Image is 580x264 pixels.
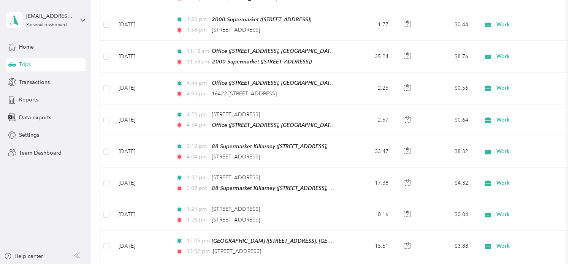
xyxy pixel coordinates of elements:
[212,185,440,191] span: 88 Supermarket Killarney ([STREET_ADDRESS], [GEOGRAPHIC_DATA], [GEOGRAPHIC_DATA])
[186,184,208,193] span: 2:09 pm
[186,216,208,224] span: 1:26 pm
[421,168,474,199] td: $4.32
[212,90,277,97] span: 16422 [STREET_ADDRESS]
[212,174,260,181] span: [STREET_ADDRESS]
[496,147,566,156] span: Work
[496,84,566,92] span: Work
[496,242,566,250] span: Work
[212,153,260,160] span: [STREET_ADDRESS]
[186,121,208,129] span: 4:34 pm
[344,199,395,230] td: 0.16
[186,237,208,245] span: 12:05 pm
[26,12,74,20] div: [EMAIL_ADDRESS][DOMAIN_NAME]
[496,116,566,124] span: Work
[496,21,566,29] span: Work
[537,221,580,264] iframe: Everlance-gr Chat Button Frame
[19,131,39,139] span: Settings
[186,90,208,98] span: 4:53 pm
[113,231,170,262] td: [DATE]
[186,142,208,150] span: 3:10 pm
[19,60,31,68] span: Trips
[212,238,430,244] span: [GEOGRAPHIC_DATA] ([STREET_ADDRESS], [GEOGRAPHIC_DATA], [GEOGRAPHIC_DATA])
[212,206,260,212] span: [STREET_ADDRESS]
[496,179,566,187] span: Work
[113,9,170,41] td: [DATE]
[186,111,208,119] span: 4:23 pm
[113,168,170,199] td: [DATE]
[496,210,566,219] span: Work
[212,217,260,223] span: [STREET_ADDRESS]
[186,47,208,55] span: 11:18 am
[113,136,170,168] td: [DATE]
[344,73,395,104] td: 2.25
[421,136,474,168] td: $8.32
[344,104,395,136] td: 2.57
[421,73,474,104] td: $0.56
[496,52,566,61] span: Work
[186,79,208,87] span: 4:44 pm
[19,114,51,122] span: Data exports
[19,149,62,157] span: Team Dashboard
[19,78,50,86] span: Transactions
[186,153,208,161] span: 4:04 pm
[421,41,474,73] td: $8.76
[186,26,208,34] span: 1:58 pm
[113,199,170,230] td: [DATE]
[421,104,474,136] td: $0.64
[212,16,311,22] span: 2000 Supermarket ([STREET_ADDRESS])
[344,231,395,262] td: 15.61
[186,247,209,256] span: 12:32 pm
[19,43,34,51] span: Home
[212,48,392,54] span: Office ([STREET_ADDRESS], [GEOGRAPHIC_DATA], [GEOGRAPHIC_DATA])
[113,73,170,104] td: [DATE]
[421,231,474,262] td: $3.88
[212,111,260,118] span: [STREET_ADDRESS]
[344,9,395,41] td: 1.77
[186,205,208,213] span: 1:24 pm
[186,174,208,182] span: 1:32 pm
[26,23,67,27] div: Personal dashboard
[186,58,209,66] span: 11:58 am
[213,248,261,255] span: [STREET_ADDRESS]
[4,252,43,260] button: Help center
[421,199,474,230] td: $0.04
[19,96,38,104] span: Reports
[344,168,395,199] td: 17.38
[113,41,170,73] td: [DATE]
[344,136,395,168] td: 33.47
[212,58,312,65] span: 2000 Supermarket ([STREET_ADDRESS])
[212,80,392,86] span: Office ([STREET_ADDRESS], [GEOGRAPHIC_DATA], [GEOGRAPHIC_DATA])
[212,143,440,150] span: 88 Supermarket Killarney ([STREET_ADDRESS], [GEOGRAPHIC_DATA], [GEOGRAPHIC_DATA])
[421,9,474,41] td: $0.44
[344,41,395,73] td: 35.24
[212,122,392,128] span: Office ([STREET_ADDRESS], [GEOGRAPHIC_DATA], [GEOGRAPHIC_DATA])
[186,15,208,24] span: 1:35 pm
[212,27,260,33] span: [STREET_ADDRESS]
[113,104,170,136] td: [DATE]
